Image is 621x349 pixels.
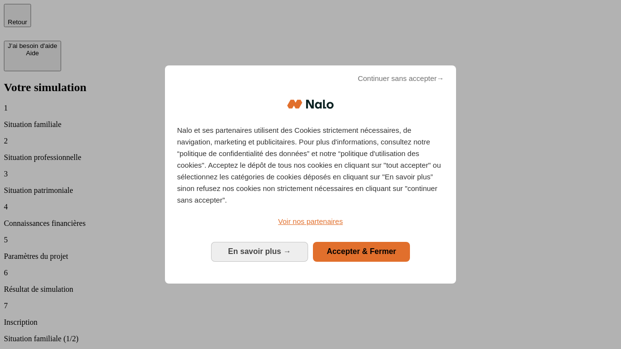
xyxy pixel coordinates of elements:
[165,65,456,283] div: Bienvenue chez Nalo Gestion du consentement
[211,242,308,261] button: En savoir plus: Configurer vos consentements
[177,125,444,206] p: Nalo et ses partenaires utilisent des Cookies strictement nécessaires, de navigation, marketing e...
[278,217,343,225] span: Voir nos partenaires
[228,247,291,255] span: En savoir plus →
[177,216,444,227] a: Voir nos partenaires
[358,73,444,84] span: Continuer sans accepter→
[313,242,410,261] button: Accepter & Fermer: Accepter notre traitement des données et fermer
[287,90,334,119] img: Logo
[327,247,396,255] span: Accepter & Fermer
